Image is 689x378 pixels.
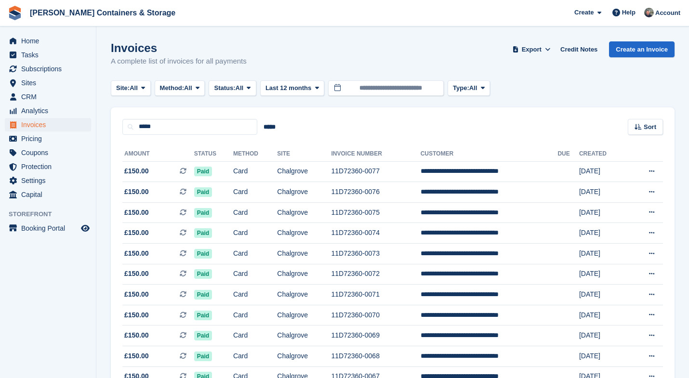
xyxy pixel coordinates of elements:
[194,146,233,162] th: Status
[9,209,96,219] span: Storefront
[21,132,79,145] span: Pricing
[265,83,311,93] span: Last 12 months
[421,146,558,162] th: Customer
[236,83,244,93] span: All
[21,188,79,201] span: Capital
[233,161,277,182] td: Card
[609,41,675,57] a: Create an Invoice
[579,305,627,326] td: [DATE]
[124,166,149,176] span: £150.00
[5,132,91,145] a: menu
[579,223,627,244] td: [DATE]
[277,346,331,367] td: Chalgrove
[5,188,91,201] a: menu
[21,48,79,62] span: Tasks
[111,80,151,96] button: Site: All
[124,351,149,361] span: £150.00
[21,174,79,187] span: Settings
[453,83,469,93] span: Type:
[194,187,212,197] span: Paid
[111,56,247,67] p: A complete list of invoices for all payments
[5,146,91,159] a: menu
[331,182,421,203] td: 11D72360-0076
[122,146,194,162] th: Amount
[557,146,579,162] th: Due
[21,104,79,117] span: Analytics
[5,222,91,235] a: menu
[21,118,79,131] span: Invoices
[448,80,490,96] button: Type: All
[124,269,149,279] span: £150.00
[26,5,179,21] a: [PERSON_NAME] Containers & Storage
[8,6,22,20] img: stora-icon-8386f47178a22dfd0bd8f6a31ec36ba5ce8667c1dd55bd0f319d3a0aa187defe.svg
[5,76,91,90] a: menu
[277,146,331,162] th: Site
[277,326,331,346] td: Chalgrove
[124,248,149,259] span: £150.00
[194,311,212,320] span: Paid
[194,290,212,300] span: Paid
[277,223,331,244] td: Chalgrove
[331,161,421,182] td: 11D72360-0077
[124,208,149,218] span: £150.00
[233,146,277,162] th: Method
[130,83,138,93] span: All
[194,167,212,176] span: Paid
[644,8,654,17] img: Adam Greenhalgh
[331,223,421,244] td: 11D72360-0074
[331,346,421,367] td: 11D72360-0068
[194,228,212,238] span: Paid
[579,202,627,223] td: [DATE]
[214,83,235,93] span: Status:
[277,202,331,223] td: Chalgrove
[622,8,636,17] span: Help
[579,326,627,346] td: [DATE]
[194,269,212,279] span: Paid
[21,160,79,173] span: Protection
[277,182,331,203] td: Chalgrove
[194,352,212,361] span: Paid
[469,83,477,93] span: All
[277,264,331,285] td: Chalgrove
[655,8,680,18] span: Account
[5,90,91,104] a: menu
[579,285,627,305] td: [DATE]
[510,41,553,57] button: Export
[331,305,421,326] td: 11D72360-0070
[5,34,91,48] a: menu
[556,41,601,57] a: Credit Notes
[79,222,91,234] a: Preview store
[644,122,656,132] span: Sort
[579,161,627,182] td: [DATE]
[331,244,421,264] td: 11D72360-0073
[209,80,256,96] button: Status: All
[124,310,149,320] span: £150.00
[277,161,331,182] td: Chalgrove
[331,264,421,285] td: 11D72360-0072
[21,34,79,48] span: Home
[5,174,91,187] a: menu
[155,80,205,96] button: Method: All
[194,331,212,340] span: Paid
[579,182,627,203] td: [DATE]
[233,244,277,264] td: Card
[233,305,277,326] td: Card
[579,146,627,162] th: Created
[277,305,331,326] td: Chalgrove
[5,118,91,131] a: menu
[233,223,277,244] td: Card
[5,48,91,62] a: menu
[277,244,331,264] td: Chalgrove
[184,83,192,93] span: All
[233,202,277,223] td: Card
[579,244,627,264] td: [DATE]
[111,41,247,54] h1: Invoices
[522,45,542,54] span: Export
[5,160,91,173] a: menu
[21,222,79,235] span: Booking Portal
[124,289,149,300] span: £150.00
[260,80,324,96] button: Last 12 months
[21,90,79,104] span: CRM
[233,264,277,285] td: Card
[194,249,212,259] span: Paid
